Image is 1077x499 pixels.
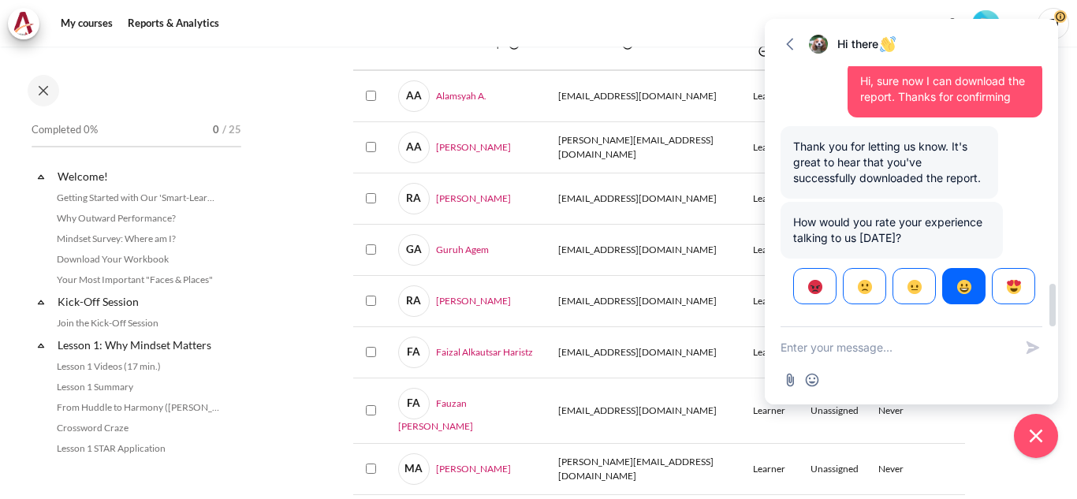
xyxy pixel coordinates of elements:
[549,443,743,494] td: [PERSON_NAME][EMAIL_ADDRESS][DOMAIN_NAME]
[52,188,224,207] a: Getting Started with Our 'Smart-Learning' Platform
[398,337,533,368] a: FAFaizal Alkautsar Haristz
[398,234,430,266] span: GA
[756,43,772,59] img: switch_minus
[743,443,800,494] td: Learner
[743,173,800,224] td: Learner
[55,166,224,187] a: Welcome!
[972,9,1000,38] div: Level #1
[398,132,430,163] span: AA
[222,122,241,138] span: / 25
[398,453,430,485] span: MA
[743,70,800,122] td: Learner
[743,224,800,275] td: Learner
[33,337,49,353] span: Collapse
[32,122,98,138] span: Completed 0%
[33,294,49,310] span: Collapse
[52,378,224,397] a: Lesson 1 Summary
[549,326,743,378] td: [EMAIL_ADDRESS][DOMAIN_NAME]
[801,378,870,443] td: Unassigned
[869,443,964,494] td: Never
[52,250,224,269] a: Download Your Workbook
[398,337,430,368] span: FA
[52,398,224,417] a: From Huddle to Harmony ([PERSON_NAME]'s Story)
[52,209,224,228] a: Why Outward Performance?
[52,270,224,289] a: Your Most Important "Faces & Places"
[549,275,743,326] td: [EMAIL_ADDRESS][DOMAIN_NAME]
[753,43,772,59] a: Hide Roles
[398,183,511,214] a: RA[PERSON_NAME]
[941,12,964,35] div: Show notification window with no new notifications
[743,378,800,443] td: Learner
[52,314,224,333] a: Join the Kick-Off Session
[549,70,743,122] td: [EMAIL_ADDRESS][DOMAIN_NAME]
[549,173,743,224] td: [EMAIL_ADDRESS][DOMAIN_NAME]
[398,388,430,419] span: FA
[398,80,430,112] span: AA
[549,378,743,443] td: [EMAIL_ADDRESS][DOMAIN_NAME]
[52,439,224,458] a: Lesson 1 STAR Application
[398,453,511,485] a: MA[PERSON_NAME]
[33,169,49,184] span: Collapse
[966,9,1006,38] a: Level #1
[55,291,224,312] a: Kick-Off Session
[213,122,219,138] span: 0
[801,443,870,494] td: Unassigned
[398,285,511,317] a: RA[PERSON_NAME]
[869,378,964,443] td: Never
[1038,8,1069,39] span: FJ
[52,229,224,248] a: Mindset Survey: Where am I?
[743,121,800,173] td: Learner
[549,224,743,275] td: [EMAIL_ADDRESS][DOMAIN_NAME]
[398,388,540,434] a: FAFauzan [PERSON_NAME]
[743,275,800,326] td: Learner
[13,12,35,35] img: Architeck
[398,80,486,112] a: AAAlamsyah A.
[972,10,1000,38] img: Level #1
[743,326,800,378] td: Learner
[52,357,224,376] a: Lesson 1 Videos (17 min.)
[1038,8,1069,39] a: User menu
[122,8,225,39] a: Reports & Analytics
[398,234,489,266] a: GAGuruh Agem
[32,119,241,163] a: Completed 0% 0 / 25
[55,8,118,39] a: My courses
[1008,12,1031,35] button: Languages
[8,8,47,39] a: Architeck Architeck
[398,285,430,317] span: RA
[52,419,224,438] a: Crossword Craze
[398,132,511,163] a: AA[PERSON_NAME]
[398,183,430,214] span: RA
[55,334,224,356] a: Lesson 1: Why Mindset Matters
[549,121,743,173] td: [PERSON_NAME][EMAIL_ADDRESS][DOMAIN_NAME]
